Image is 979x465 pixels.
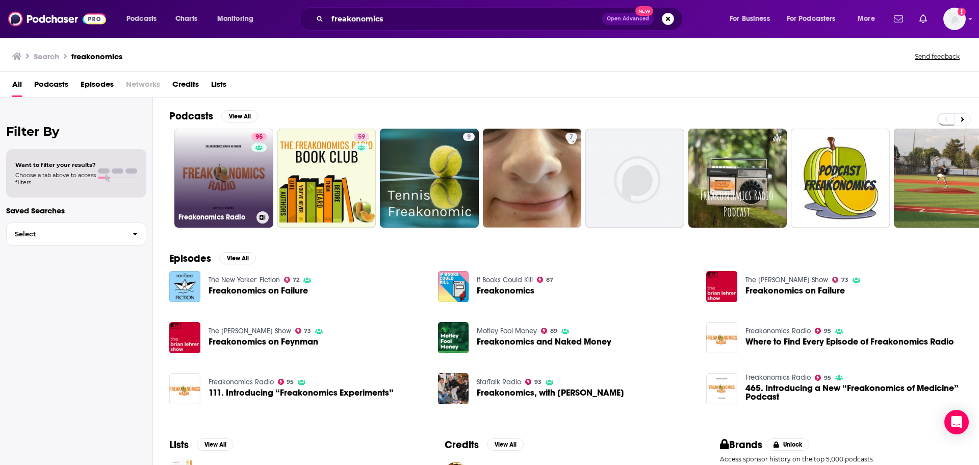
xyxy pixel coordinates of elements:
img: Freakonomics on Failure [706,271,737,302]
a: EpisodesView All [169,252,256,265]
span: 87 [546,278,553,282]
h3: Freakonomics Radio [178,213,252,222]
a: 87 [537,277,553,283]
span: Freakonomics, with [PERSON_NAME] [477,388,624,397]
a: Episodes [81,76,114,97]
h2: Filter By [6,124,146,139]
a: Credits [172,76,199,97]
a: 93 [525,379,542,385]
span: Podcasts [126,12,157,26]
button: View All [221,110,258,123]
a: 73 [832,277,848,283]
button: open menu [119,11,170,27]
a: Charts [169,11,203,27]
a: Freakonomics on Feynman [169,322,200,353]
h2: Lists [169,438,189,451]
input: Search podcasts, credits, & more... [327,11,602,27]
img: User Profile [943,8,966,30]
span: 89 [550,329,557,333]
button: open menu [780,11,851,27]
a: 59 [277,129,376,228]
span: 95 [255,132,263,142]
span: 73 [841,278,848,282]
button: open menu [210,11,267,27]
p: Saved Searches [6,206,146,215]
span: Select [7,231,124,237]
span: Networks [126,76,160,97]
img: Freakonomics on Failure [169,271,200,302]
a: 9 [380,129,479,228]
span: 7 [570,132,573,142]
span: 9 [467,132,471,142]
a: StarTalk Radio [477,378,521,386]
a: The Brian Lehrer Show [209,327,291,335]
h2: Brands [720,438,762,451]
a: The Brian Lehrer Show [745,276,828,284]
a: 9 [463,133,475,141]
span: Logged in as mfurr [943,8,966,30]
button: Show profile menu [943,8,966,30]
a: Freakonomics Radio [745,373,811,382]
a: Where to Find Every Episode of Freakonomics Radio [745,337,954,346]
a: The New Yorker: Fiction [209,276,280,284]
a: Show notifications dropdown [915,10,931,28]
button: Select [6,223,146,246]
button: Open AdvancedNew [602,13,654,25]
a: Freakonomics Radio [745,327,811,335]
h2: Podcasts [169,110,213,123]
img: Freakonomics [438,271,469,302]
h3: freakonomics [71,52,122,61]
a: 465. Introducing a New “Freakonomics of Medicine” Podcast [745,384,963,401]
a: 111. Introducing “Freakonomics Experiments” [169,373,200,404]
a: Podcasts [34,76,68,97]
a: 7 [565,133,577,141]
span: 93 [534,380,542,384]
span: More [858,12,875,26]
a: Where to Find Every Episode of Freakonomics Radio [706,322,737,353]
button: Send feedback [912,52,963,61]
span: 73 [304,329,311,333]
a: Freakonomics on Failure [209,286,308,295]
a: Lists [211,76,226,97]
span: Want to filter your results? [15,161,96,168]
a: Motley Fool Money [477,327,537,335]
a: 95Freakonomics Radio [174,129,273,228]
svg: Add a profile image [958,8,966,16]
a: 95 [278,379,294,385]
span: Freakonomics [477,286,534,295]
a: Freakonomics on Failure [745,286,845,295]
a: 73 [295,328,312,334]
a: Show notifications dropdown [890,10,907,28]
span: Open Advanced [607,16,649,21]
a: 111. Introducing “Freakonomics Experiments” [209,388,394,397]
a: Freakonomics and Naked Money [438,322,469,353]
button: View All [197,438,234,451]
a: Freakonomics on Feynman [209,337,318,346]
h3: Search [34,52,59,61]
a: If Books Could Kill [477,276,533,284]
span: For Podcasters [787,12,836,26]
a: 72 [284,277,300,283]
a: Freakonomics, with Stephen J. Dubner [477,388,624,397]
button: open menu [723,11,783,27]
span: 72 [293,278,299,282]
a: Freakonomics and Naked Money [477,337,611,346]
a: 89 [541,328,557,334]
button: View All [219,252,256,264]
a: All [12,76,22,97]
a: 95 [815,375,831,381]
button: View All [487,438,524,451]
p: Access sponsor history on the top 5,000 podcasts. [720,455,963,463]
